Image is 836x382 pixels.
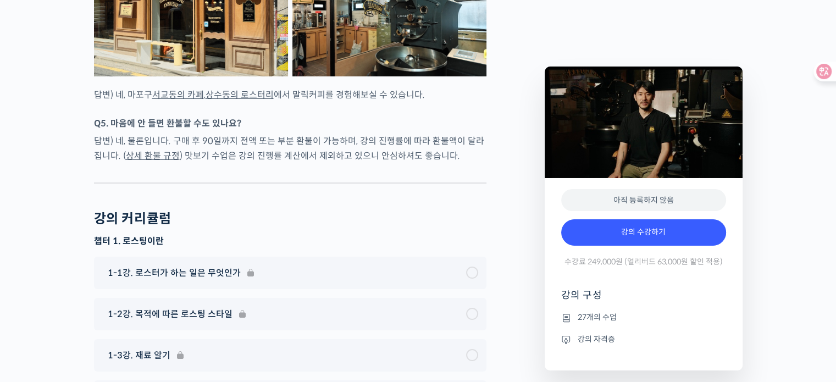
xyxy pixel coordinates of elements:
a: 대화 [73,304,142,331]
li: 27개의 수업 [561,311,726,324]
strong: Q5. 마음에 안 들면 환불할 수도 있나요? [94,118,241,129]
h2: 강의 커리큘럼 [94,211,171,227]
p: 답변) 네, 마포구 , 에서 말릭커피를 경험해보실 수 있습니다. [94,87,486,102]
a: 강의 수강하기 [561,219,726,246]
a: 상세 환불 규정 [126,150,180,162]
span: 홈 [35,320,41,329]
a: 상수동의 로스터리 [206,89,274,101]
div: 아직 등록하지 않음 [561,189,726,212]
a: 홈 [3,304,73,331]
span: 설정 [170,320,183,329]
a: 서교동의 카페 [152,89,204,101]
a: 설정 [142,304,211,331]
p: 답변) 네, 물론입니다. 구매 후 90일까지 전액 또는 부분 환불이 가능하며, 강의 진행률에 따라 환불액이 달라집니다. ( ) 맛보기 수업은 강의 진행률 계산에서 제외하고 있... [94,134,486,163]
h3: 챕터 1. 로스팅이란 [94,235,486,247]
h4: 강의 구성 [561,289,726,311]
li: 강의 자격증 [561,333,726,346]
span: 수강료 249,000원 (얼리버드 63,000원 할인 적용) [564,257,723,267]
span: 대화 [101,321,114,330]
